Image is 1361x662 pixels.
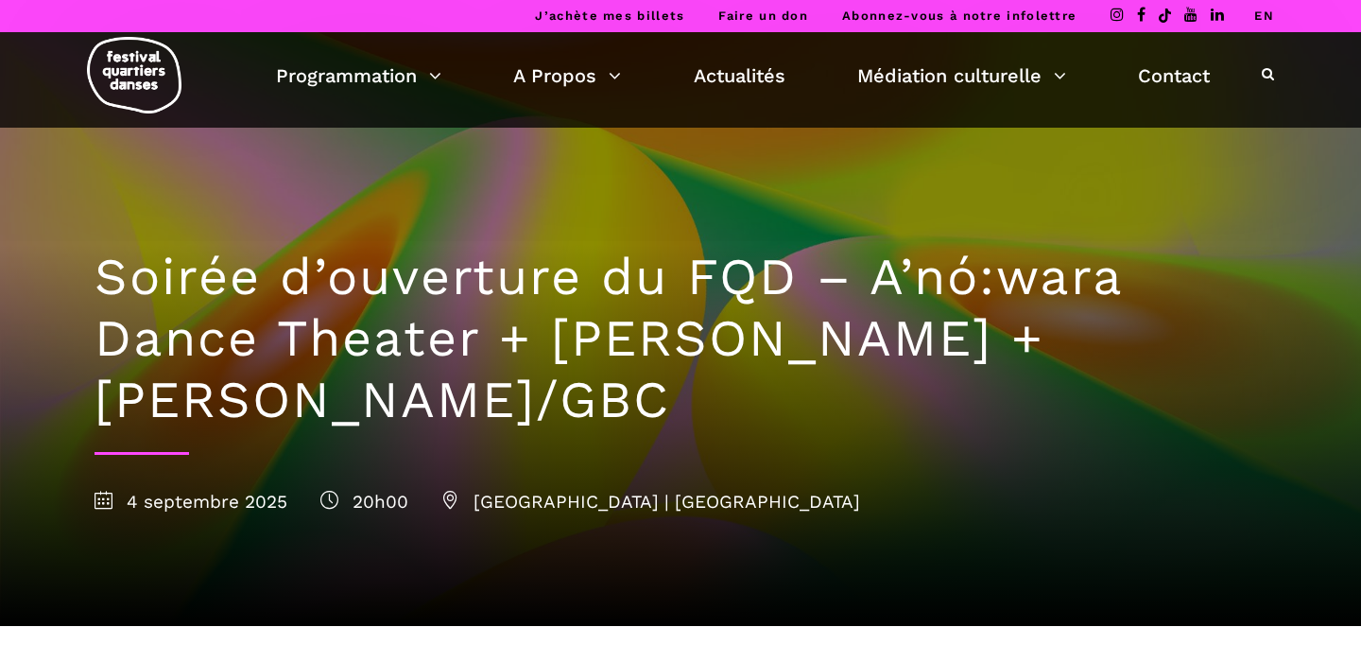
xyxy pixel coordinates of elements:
a: Contact [1138,60,1210,92]
h1: Soirée d’ouverture du FQD – A’nó:wara Dance Theater + [PERSON_NAME] + [PERSON_NAME]/GBC [95,247,1266,430]
a: Actualités [694,60,785,92]
a: Programmation [276,60,441,92]
span: [GEOGRAPHIC_DATA] | [GEOGRAPHIC_DATA] [441,491,860,513]
span: 20h00 [320,491,408,513]
a: EN [1254,9,1274,23]
a: A Propos [513,60,621,92]
a: Faire un don [718,9,808,23]
a: Abonnez-vous à notre infolettre [842,9,1077,23]
img: logo-fqd-med [87,37,181,113]
span: 4 septembre 2025 [95,491,287,513]
a: J’achète mes billets [535,9,684,23]
a: Médiation culturelle [857,60,1066,92]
